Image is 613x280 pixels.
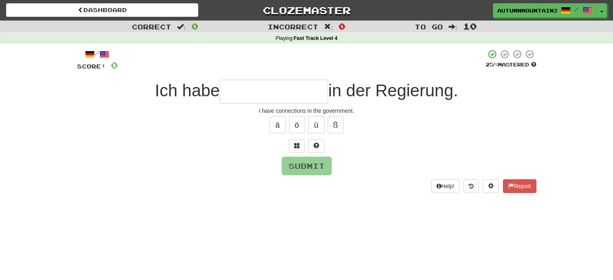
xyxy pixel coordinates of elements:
button: ö [289,116,305,133]
span: 0 [339,21,345,31]
button: ü [308,116,324,133]
div: Mastered [486,61,536,68]
div: / [77,49,118,59]
button: Single letter hint - you only get 1 per sentence and score half the points! alt+h [308,139,324,153]
span: 25 % [486,61,498,68]
button: Report [503,179,536,193]
button: ä [270,116,286,133]
strong: Fast Track Level 4 [294,35,338,41]
button: Round history (alt+y) [463,179,479,193]
span: To go [415,23,443,31]
button: ß [328,116,344,133]
a: AutumnMountain3695 / [493,3,597,18]
a: Dashboard [6,3,198,17]
span: Correct [132,23,171,31]
span: : [177,23,186,30]
span: 0 [111,60,118,70]
div: I have connections in the government. [77,107,536,115]
span: Ich habe [155,81,220,100]
a: Clozemaster [210,3,403,17]
button: Switch sentence to multiple choice alt+p [289,139,305,153]
span: : [449,23,457,30]
span: 10 [463,21,477,31]
span: Incorrect [268,23,318,31]
button: Help! [431,179,460,193]
span: : [324,23,333,30]
span: in der Regierung. [328,81,458,100]
span: AutumnMountain3695 [497,7,557,14]
span: Score: [77,63,106,70]
span: 0 [191,21,198,31]
span: / [575,6,579,12]
button: Submit [282,157,332,175]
